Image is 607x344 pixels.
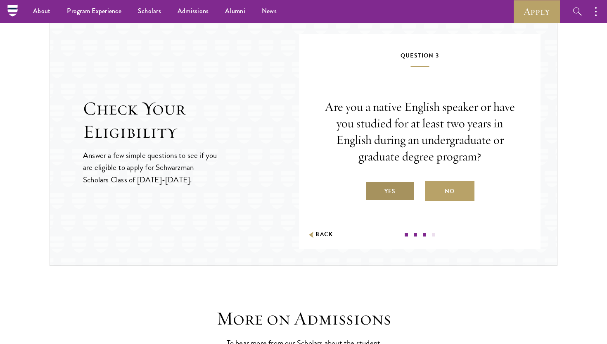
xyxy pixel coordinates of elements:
label: Yes [365,181,415,201]
p: Answer a few simple questions to see if you are eligible to apply for Schwarzman Scholars Class o... [83,149,218,185]
h5: Question 3 [324,50,516,67]
button: Back [307,230,333,239]
h2: Check Your Eligibility [83,97,299,143]
label: No [425,181,474,201]
p: Are you a native English speaker or have you studied for at least two years in English during an ... [324,99,516,165]
h3: More on Admissions [175,307,432,330]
